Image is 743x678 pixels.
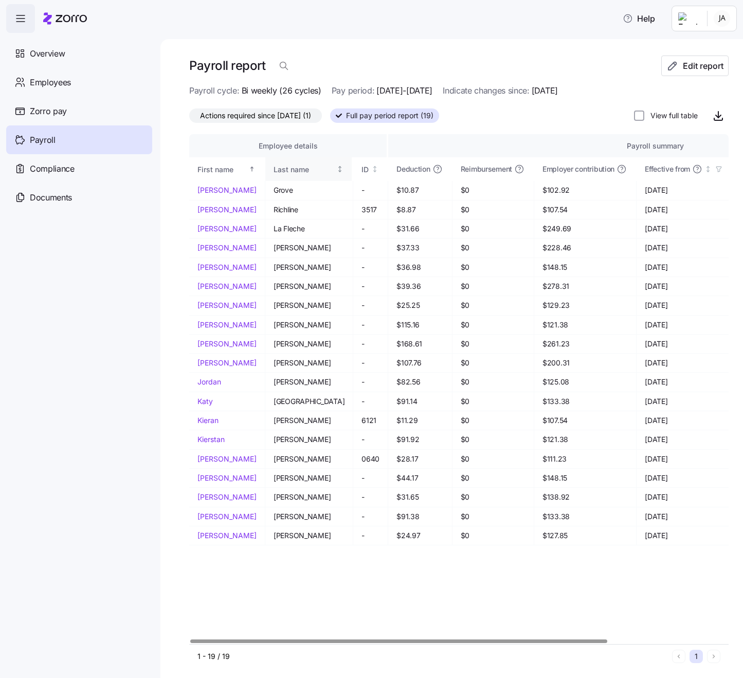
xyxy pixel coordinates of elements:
span: $0 [461,415,525,426]
a: [PERSON_NAME] [197,454,257,464]
span: $125.08 [542,377,628,387]
span: $121.38 [542,320,628,330]
span: $11.29 [396,415,443,426]
a: [PERSON_NAME] [197,185,257,195]
th: First nameSorted ascending [189,157,265,181]
span: [PERSON_NAME] [274,530,345,541]
span: Effective from [645,164,690,174]
span: $115.16 [396,320,443,330]
span: $25.25 [396,300,443,310]
a: Compliance [6,154,152,183]
span: $228.46 [542,243,628,253]
span: $91.38 [396,511,443,522]
span: Employer contribution [542,164,614,174]
span: [PERSON_NAME] [274,434,345,445]
span: $0 [461,205,525,215]
span: [DATE] [532,84,558,97]
span: - [361,320,379,330]
span: Employees [30,76,71,89]
span: Documents [30,191,72,204]
span: - [361,473,379,483]
span: [DATE] [645,243,726,253]
span: $0 [461,454,525,464]
span: - [361,511,379,522]
span: [DATE] [645,205,726,215]
div: Employee details [197,140,378,152]
span: [DATE] [645,454,726,464]
a: Overview [6,39,152,68]
a: Katy [197,396,257,407]
span: [PERSON_NAME] [274,358,345,368]
span: $133.38 [542,511,628,522]
button: Next page [707,650,720,663]
span: $31.65 [396,492,443,502]
span: [PERSON_NAME] [274,415,345,426]
div: Not sorted [371,166,378,173]
img: c4d3d487c9e10b8cc10e084df370a1a2 [714,10,730,27]
span: $278.31 [542,281,628,291]
span: Bi weekly (26 cycles) [242,84,321,97]
span: Actions required since [DATE] (1) [200,109,311,122]
span: [PERSON_NAME] [274,281,345,291]
span: $0 [461,511,525,522]
span: $0 [461,492,525,502]
span: [PERSON_NAME] [274,473,345,483]
span: $0 [461,377,525,387]
a: Kieran [197,415,257,426]
span: $0 [461,339,525,349]
span: $0 [461,473,525,483]
span: $249.69 [542,224,628,234]
span: - [361,243,379,253]
span: [DATE] [645,358,726,368]
span: $138.92 [542,492,628,502]
span: $28.17 [396,454,443,464]
span: $0 [461,320,525,330]
span: $24.97 [396,530,443,541]
span: [DATE] [645,415,726,426]
span: $0 [461,358,525,368]
span: - [361,281,379,291]
span: [PERSON_NAME] [274,511,345,522]
a: [PERSON_NAME] [197,511,257,522]
div: Not sorted [704,166,712,173]
span: [DATE] [645,300,726,310]
span: $0 [461,396,525,407]
span: [DATE] [645,511,726,522]
span: $107.54 [542,205,628,215]
a: [PERSON_NAME] [197,300,257,310]
span: 0640 [361,454,379,464]
button: Previous page [672,650,685,663]
span: $107.54 [542,415,628,426]
span: [DATE] [645,396,726,407]
span: [DATE] [645,281,726,291]
span: [PERSON_NAME] [274,320,345,330]
span: $127.85 [542,530,628,541]
span: - [361,530,379,541]
span: $0 [461,281,525,291]
span: 6121 [361,415,379,426]
span: Indicate changes since: [443,84,530,97]
span: - [361,300,379,310]
a: [PERSON_NAME] [197,243,257,253]
span: - [361,185,379,195]
span: $168.61 [396,339,443,349]
span: [PERSON_NAME] [274,339,345,349]
span: $200.31 [542,358,628,368]
span: [DATE] [645,473,726,483]
span: Zorro pay [30,105,67,118]
button: 1 [690,650,703,663]
span: - [361,224,379,234]
span: $261.23 [542,339,628,349]
span: Edit report [683,60,723,72]
span: $37.33 [396,243,443,253]
div: Last name [274,164,335,175]
span: Richline [274,205,345,215]
span: $0 [461,185,525,195]
th: Effective fromNot sorted [637,157,734,181]
span: $31.66 [396,224,443,234]
th: IDNot sorted [353,157,388,181]
span: Payroll [30,134,56,146]
img: Employer logo [678,12,699,25]
span: [DATE] [645,377,726,387]
span: [DATE] [645,224,726,234]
